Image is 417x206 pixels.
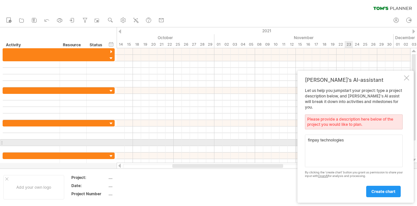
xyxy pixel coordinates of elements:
[305,88,403,197] div: Let us help you jumpstart your project: type a project description below, and [PERSON_NAME]'s AI ...
[165,41,174,48] div: Friday, 22 October 2021
[318,174,328,178] a: OpenAI
[206,41,214,48] div: Friday, 29 October 2021
[369,41,377,48] div: Friday, 26 November 2021
[271,41,280,48] div: Wednesday, 10 November 2021
[108,183,163,188] div: ....
[296,41,304,48] div: Monday, 15 November 2021
[247,41,255,48] div: Friday, 5 November 2021
[71,191,107,197] div: Project Number
[394,41,402,48] div: Wednesday, 1 December 2021
[328,41,337,48] div: Friday, 19 November 2021
[371,189,395,194] span: create chart
[337,41,345,48] div: Monday, 22 November 2021
[353,41,361,48] div: Wednesday, 24 November 2021
[108,175,163,180] div: ....
[239,41,247,48] div: Thursday, 4 November 2021
[345,41,353,48] div: Tuesday, 23 November 2021
[263,41,271,48] div: Tuesday, 9 November 2021
[320,41,328,48] div: Thursday, 18 November 2021
[108,191,163,197] div: ....
[117,41,125,48] div: Thursday, 14 October 2021
[288,41,296,48] div: Friday, 12 November 2021
[214,41,223,48] div: Monday, 1 November 2021
[223,41,231,48] div: Tuesday, 2 November 2021
[304,41,312,48] div: Tuesday, 16 November 2021
[305,114,403,129] div: Please provide a description here below of the project you would like to plan.
[214,34,394,41] div: November 2021
[3,175,64,199] div: Add your own logo
[157,41,165,48] div: Thursday, 21 October 2021
[377,41,385,48] div: Monday, 29 November 2021
[280,41,288,48] div: Thursday, 11 November 2021
[366,186,401,197] a: create chart
[190,41,198,48] div: Wednesday, 27 October 2021
[71,175,107,180] div: Project:
[361,41,369,48] div: Thursday, 25 November 2021
[63,42,83,48] div: Resource
[43,34,214,41] div: October 2021
[385,41,394,48] div: Tuesday, 30 November 2021
[231,41,239,48] div: Wednesday, 3 November 2021
[198,41,206,48] div: Thursday, 28 October 2021
[402,41,410,48] div: Thursday, 2 December 2021
[312,41,320,48] div: Wednesday, 17 November 2021
[125,41,133,48] div: Friday, 15 October 2021
[305,171,403,178] div: By clicking the 'create chart' button you grant us permission to share your input with for analys...
[174,41,182,48] div: Monday, 25 October 2021
[71,183,107,188] div: Date:
[255,41,263,48] div: Monday, 8 November 2021
[182,41,190,48] div: Tuesday, 26 October 2021
[133,41,141,48] div: Monday, 18 October 2021
[305,77,403,83] div: [PERSON_NAME]'s AI-assistant
[149,41,157,48] div: Wednesday, 20 October 2021
[141,41,149,48] div: Tuesday, 19 October 2021
[6,42,56,48] div: Activity
[90,42,104,48] div: Status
